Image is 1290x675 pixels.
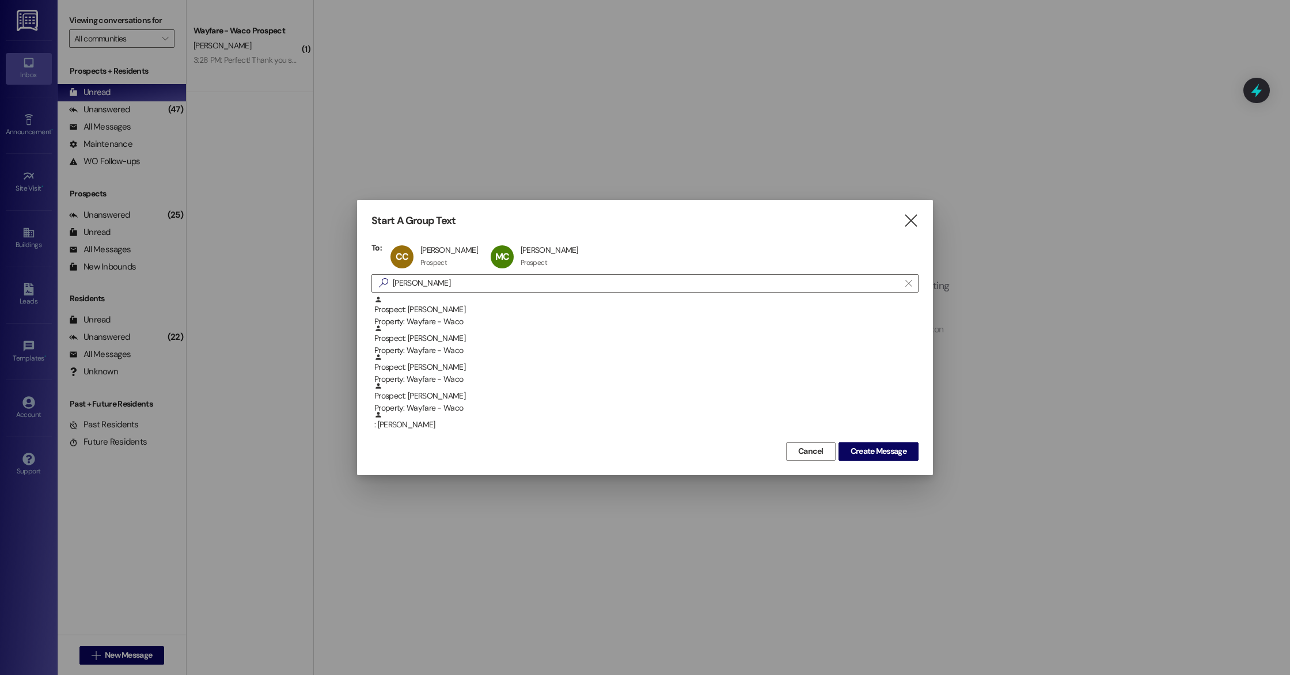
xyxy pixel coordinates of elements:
button: Create Message [838,442,919,461]
div: Property: Wayfare - Waco [374,344,919,357]
div: Prospect [521,258,547,267]
button: Cancel [786,442,836,461]
div: Prospect: [PERSON_NAME]Property: Wayfare - Waco [371,324,919,353]
span: CC [396,251,408,263]
div: Prospect: [PERSON_NAME] [374,382,919,415]
div: : [PERSON_NAME] [374,411,919,431]
div: : [PERSON_NAME] [371,411,919,439]
div: Property: Wayfare - Waco [374,316,919,328]
h3: To: [371,242,382,253]
div: [PERSON_NAME] [521,245,578,255]
i:  [374,277,393,289]
div: Property: Wayfare - Waco [374,402,919,414]
span: Create Message [851,445,906,457]
div: Prospect: [PERSON_NAME]Property: Wayfare - Waco [371,382,919,411]
h3: Start A Group Text [371,214,456,227]
div: [PERSON_NAME] [420,245,478,255]
span: Cancel [798,445,824,457]
div: Prospect: [PERSON_NAME] [374,295,919,328]
button: Clear text [900,275,918,292]
i:  [905,279,912,288]
div: Prospect: [PERSON_NAME]Property: Wayfare - Waco [371,295,919,324]
span: MC [495,251,509,263]
div: Prospect [420,258,447,267]
div: Prospect: [PERSON_NAME]Property: Wayfare - Waco [371,353,919,382]
div: Prospect: [PERSON_NAME] [374,353,919,386]
div: Property: Wayfare - Waco [374,373,919,385]
i:  [903,215,919,227]
input: Search for any contact or apartment [393,275,900,291]
div: Prospect: [PERSON_NAME] [374,324,919,357]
